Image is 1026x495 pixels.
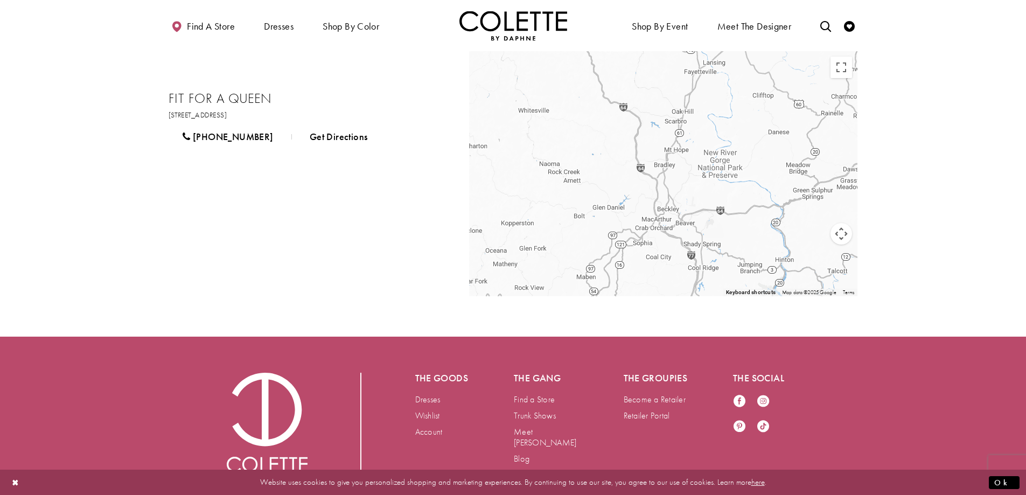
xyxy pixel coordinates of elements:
span: Meet the designer [717,21,792,32]
a: Opens in new tab [169,110,227,120]
span: Dresses [264,21,294,32]
a: Meet the designer [715,11,794,40]
a: Trunk Shows [514,410,556,421]
a: Wishlist [415,410,440,421]
a: Become a Retailer [624,394,686,405]
div: Map with Store locations [469,51,857,296]
a: Find a store [169,11,238,40]
h2: Fit for a Queen [169,90,449,107]
a: Visit Home Page [459,11,567,40]
button: Submit Dialog [989,476,1020,489]
button: Map camera controls [830,223,852,245]
a: Toggle search [818,11,834,40]
a: Find a Store [514,394,555,405]
a: Retailer Portal [624,410,670,421]
a: Terms [843,289,855,296]
a: Account [415,426,443,437]
a: Get Directions [296,123,382,150]
a: Open this area in Google Maps (opens a new window) [472,282,507,296]
span: Map data ©2025 Google [782,289,836,296]
span: Shop By Event [629,11,690,40]
span: [PHONE_NUMBER] [193,130,273,143]
a: Visit our TikTok - Opens in new tab [757,420,770,434]
a: Visit our Facebook - Opens in new tab [733,394,746,409]
div: Fit for a Queen [653,157,674,178]
span: [STREET_ADDRESS] [169,110,227,120]
a: Visit Colette by Daphne Homepage [227,373,308,479]
p: Website uses cookies to give you personalized shopping and marketing experiences. By continuing t... [78,475,948,490]
img: Google [472,282,507,296]
span: Shop by color [320,11,382,40]
ul: Follow us [728,389,786,440]
a: [PHONE_NUMBER] [169,123,288,150]
button: Toggle fullscreen view [830,57,852,78]
a: Meet [PERSON_NAME] [514,426,576,448]
h5: The groupies [624,373,690,384]
h5: The goods [415,373,471,384]
a: Visit our Instagram - Opens in new tab [757,394,770,409]
button: Close Dialog [6,473,25,492]
span: Shop by color [323,21,379,32]
img: Colette by Daphne [459,11,567,40]
a: Check Wishlist [841,11,857,40]
h5: The gang [514,373,581,384]
span: Find a store [187,21,235,32]
a: here [751,477,765,487]
h5: The social [733,373,800,384]
a: Visit our Pinterest - Opens in new tab [733,420,746,434]
a: Dresses [415,394,441,405]
img: Colette by Daphne [227,373,308,479]
span: Shop By Event [632,21,688,32]
span: Dresses [261,11,296,40]
span: Get Directions [310,130,367,143]
button: Keyboard shortcuts [726,289,776,296]
a: Blog [514,453,529,464]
